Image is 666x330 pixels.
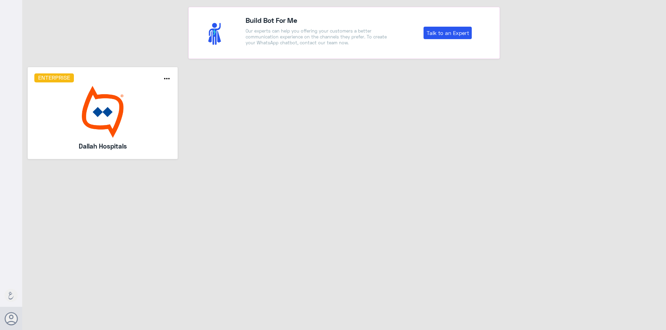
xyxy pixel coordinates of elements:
[424,27,472,39] a: Talk to an Expert
[34,73,74,82] h6: Enterprise
[163,74,171,84] button: more_horiz
[246,28,391,46] p: Our experts can help you offering your customers a better communication experience on the channel...
[246,15,391,25] h4: Build Bot For Me
[53,141,153,151] h5: Dallah Hospitals
[5,312,18,325] button: Avatar
[163,74,171,83] i: more_horiz
[34,86,171,138] img: bot image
